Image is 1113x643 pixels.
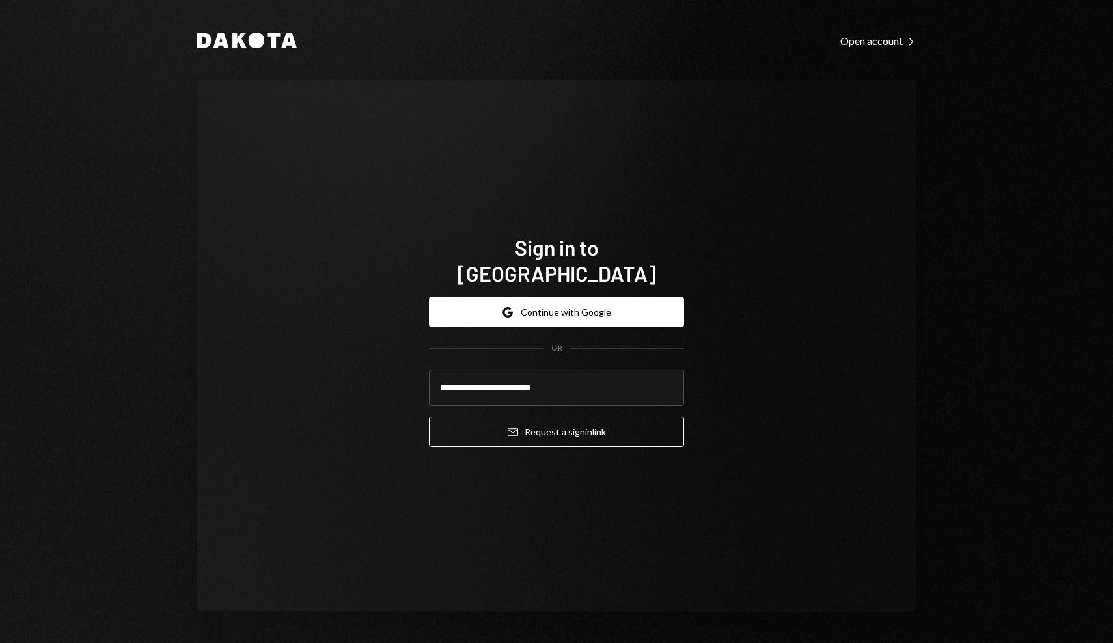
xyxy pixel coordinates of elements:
[840,33,916,48] a: Open account
[429,234,684,286] h1: Sign in to [GEOGRAPHIC_DATA]
[429,417,684,447] button: Request a signinlink
[429,297,684,327] button: Continue with Google
[840,34,916,48] div: Open account
[551,343,562,354] div: OR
